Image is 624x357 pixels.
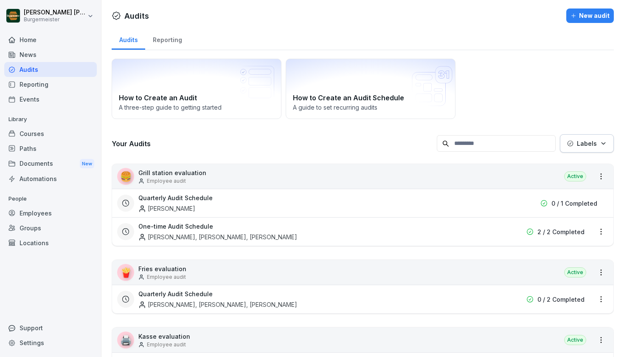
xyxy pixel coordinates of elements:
p: Grill station evaluation [138,168,206,177]
a: How to Create an Audit ScheduleA guide to set recurring audits [286,59,455,119]
p: Kasse evaluation [138,332,190,341]
button: New audit [566,8,614,23]
p: [PERSON_NAME] [PERSON_NAME] [24,9,86,16]
a: How to Create an AuditA three-step guide to getting started [112,59,281,119]
div: 🍔 [117,168,134,185]
h3: Quarterly Audit Schedule [138,289,213,298]
p: Labels [577,139,597,148]
p: Employee audit [147,341,186,348]
p: Employee audit [147,273,186,281]
div: New audit [571,11,610,20]
p: A guide to set recurring audits [293,103,448,112]
div: Documents [4,156,97,172]
div: Support [4,320,97,335]
a: Events [4,92,97,107]
p: Burgermeister [24,17,86,23]
a: Employees [4,206,97,221]
p: 2 / 2 Completed [537,227,585,236]
h3: One-time Audit Schedule [138,222,213,231]
p: Fries evaluation [138,264,186,273]
a: Automations [4,171,97,186]
h3: Quarterly Audit Schedule [138,193,213,202]
p: Employee audit [147,177,186,185]
a: Reporting [145,28,189,50]
h3: Your Audits [112,139,433,148]
p: Library [4,113,97,126]
p: People [4,192,97,206]
div: New [80,159,94,169]
div: Active [564,171,586,181]
a: DocumentsNew [4,156,97,172]
a: Audits [4,62,97,77]
h2: How to Create an Audit [119,93,274,103]
p: 0 / 1 Completed [551,199,597,208]
h2: How to Create an Audit Schedule [293,93,448,103]
p: 0 / 2 Completed [537,295,585,304]
a: Home [4,32,97,47]
a: Courses [4,126,97,141]
p: A three-step guide to getting started [119,103,274,112]
a: Groups [4,221,97,235]
div: [PERSON_NAME], [PERSON_NAME], [PERSON_NAME] [138,300,297,309]
a: Reporting [4,77,97,92]
div: [PERSON_NAME] [138,204,195,213]
div: 🍟 [117,264,134,281]
div: 🖨️ [117,331,134,348]
a: News [4,47,97,62]
div: Active [564,335,586,345]
a: Settings [4,335,97,350]
a: Paths [4,141,97,156]
h1: Audits [124,10,149,22]
a: Locations [4,235,97,250]
button: Labels [560,134,614,153]
div: Active [564,267,586,278]
a: Audits [112,28,145,50]
div: [PERSON_NAME], [PERSON_NAME], [PERSON_NAME] [138,232,297,241]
